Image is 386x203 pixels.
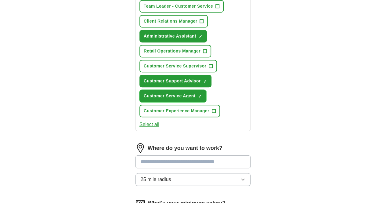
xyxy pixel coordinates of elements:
button: Client Relations Manager [139,15,208,27]
button: Administrative Assistant✓ [139,30,207,42]
span: Customer Service Agent [144,93,196,99]
span: Team Leader - Customer Service [144,3,213,9]
button: 25 mile radius [135,173,251,186]
button: Customer Service Supervisor [139,60,217,72]
button: Select all [139,121,159,128]
img: location.png [135,143,145,153]
span: ✓ [199,34,202,39]
label: Where do you want to work? [148,144,222,152]
span: ✓ [203,79,207,84]
button: Customer Service Agent✓ [139,90,206,102]
button: Retail Operations Manager [139,45,211,57]
span: ✓ [198,94,202,99]
span: Client Relations Manager [144,18,197,24]
span: Customer Experience Manager [144,108,209,114]
button: Customer Experience Manager [139,105,220,117]
span: Customer Support Advisor [144,78,201,84]
button: Customer Support Advisor✓ [139,75,211,87]
span: Retail Operations Manager [144,48,200,54]
span: 25 mile radius [141,176,171,183]
span: Administrative Assistant [144,33,196,39]
span: Customer Service Supervisor [144,63,207,69]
